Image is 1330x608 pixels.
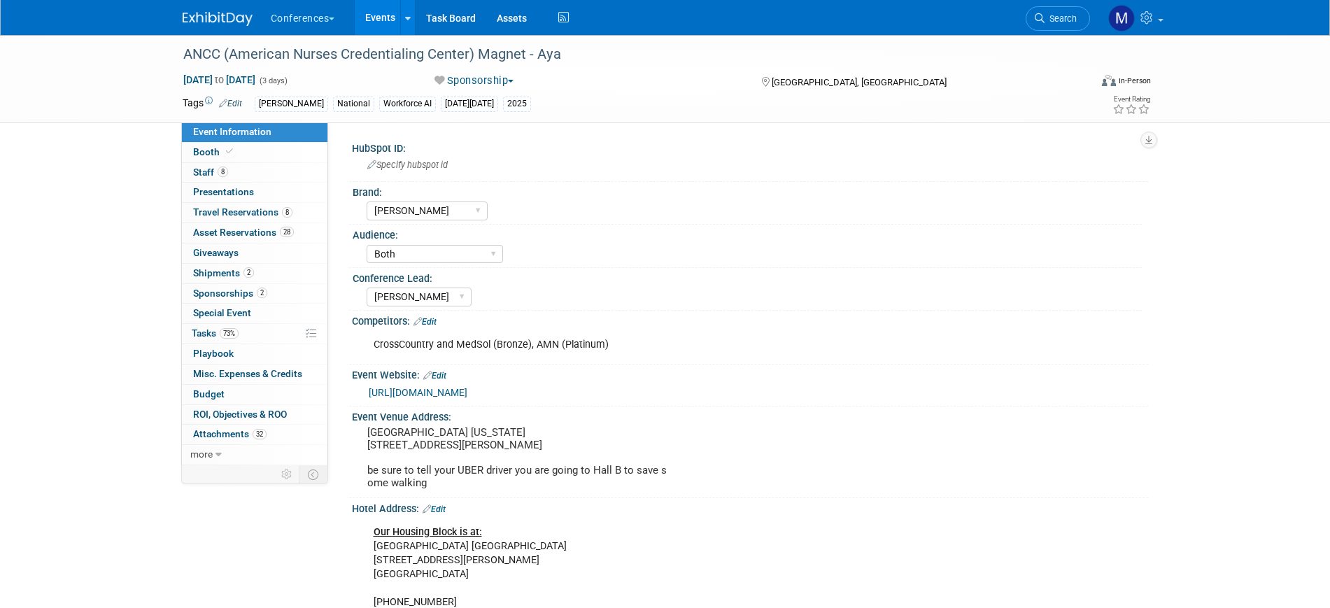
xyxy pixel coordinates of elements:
a: Special Event [182,304,327,323]
span: more [190,448,213,460]
span: to [213,74,226,85]
div: [PERSON_NAME] [255,97,328,111]
span: Giveaways [193,247,239,258]
span: Booth [193,146,236,157]
span: 8 [282,207,292,218]
div: Event Rating [1112,96,1150,103]
a: Staff8 [182,163,327,183]
a: Edit [219,99,242,108]
span: ROI, Objectives & ROO [193,409,287,420]
div: ANCC (American Nurses Credentialing Center) Magnet - Aya [178,42,1069,67]
a: Edit [423,371,446,381]
img: Marygrace LeGros [1108,5,1135,31]
a: Travel Reservations8 [182,203,327,222]
span: 2 [243,267,254,278]
span: Attachments [193,428,267,439]
div: In-Person [1118,76,1151,86]
span: Special Event [193,307,251,318]
i: Booth reservation complete [226,148,233,155]
span: 8 [218,167,228,177]
img: ExhibitDay [183,12,253,26]
span: [GEOGRAPHIC_DATA], [GEOGRAPHIC_DATA] [772,77,947,87]
span: Travel Reservations [193,206,292,218]
b: Our Housing Block is at: [374,526,482,538]
div: Hotel Address: [352,498,1148,516]
div: 2025 [503,97,531,111]
a: more [182,445,327,465]
a: Edit [413,317,437,327]
span: Tasks [192,327,239,339]
span: Playbook [193,348,234,359]
span: Presentations [193,186,254,197]
td: Personalize Event Tab Strip [275,465,299,483]
pre: [GEOGRAPHIC_DATA] [US_STATE] [STREET_ADDRESS][PERSON_NAME] be sure to tell your UBER driver you a... [367,426,668,489]
a: ROI, Objectives & ROO [182,405,327,425]
a: Giveaways [182,243,327,263]
div: HubSpot ID: [352,138,1148,155]
div: Competitors: [352,311,1148,329]
span: Sponsorships [193,288,267,299]
span: Specify hubspot id [367,160,448,170]
span: Staff [193,167,228,178]
span: 73% [220,328,239,339]
span: Budget [193,388,225,400]
button: Sponsorship [430,73,519,88]
a: Presentations [182,183,327,202]
div: Workforce AI [379,97,436,111]
span: Asset Reservations [193,227,294,238]
a: Event Information [182,122,327,142]
a: Search [1026,6,1090,31]
div: CrossCountry and MedSol (Bronze), AMN (Platinum) [364,331,994,359]
td: Tags [183,96,242,112]
div: Brand: [353,182,1142,199]
span: 28 [280,227,294,237]
span: Event Information [193,126,271,137]
span: (3 days) [258,76,288,85]
a: Shipments2 [182,264,327,283]
div: Audience: [353,225,1142,242]
a: Booth [182,143,327,162]
a: Sponsorships2 [182,284,327,304]
div: Event Website: [352,365,1148,383]
div: Event Venue Address: [352,406,1148,424]
div: National [333,97,374,111]
div: Conference Lead: [353,268,1142,285]
a: Budget [182,385,327,404]
a: Edit [423,504,446,514]
img: Format-Inperson.png [1102,75,1116,86]
span: 2 [257,288,267,298]
div: Event Format [1007,73,1152,94]
a: Attachments32 [182,425,327,444]
div: [DATE][DATE] [441,97,498,111]
td: Toggle Event Tabs [299,465,327,483]
span: Misc. Expenses & Credits [193,368,302,379]
span: Search [1045,13,1077,24]
span: Shipments [193,267,254,278]
a: Asset Reservations28 [182,223,327,243]
span: [DATE] [DATE] [183,73,256,86]
a: Misc. Expenses & Credits [182,365,327,384]
span: 32 [253,429,267,439]
a: Tasks73% [182,324,327,344]
a: Playbook [182,344,327,364]
a: [URL][DOMAIN_NAME] [369,387,467,398]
